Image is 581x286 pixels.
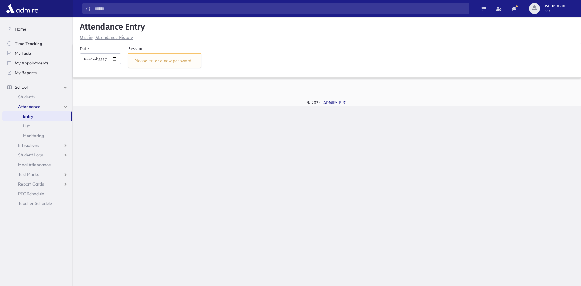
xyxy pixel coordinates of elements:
a: Test Marks [2,169,72,179]
a: Students [2,92,72,102]
label: Session [128,46,143,52]
span: School [15,84,28,90]
span: Time Tracking [15,41,42,46]
a: My Appointments [2,58,72,68]
span: List [23,123,30,129]
a: List [2,121,72,131]
span: Infractions [18,143,39,148]
span: My Tasks [15,51,32,56]
span: Test Marks [18,172,39,177]
input: Search [91,3,469,14]
span: Monitoring [23,133,44,138]
a: Teacher Schedule [2,199,72,208]
a: ADMIRE PRO [323,100,347,105]
span: Entry [23,113,33,119]
div: © 2025 - [82,100,571,106]
img: AdmirePro [5,2,40,15]
a: Monitoring [2,131,72,140]
a: Home [2,24,72,34]
span: Student Logs [18,152,43,158]
a: My Reports [2,68,72,77]
a: Meal Attendance [2,160,72,169]
a: Report Cards [2,179,72,189]
span: User [542,8,565,13]
a: Time Tracking [2,39,72,48]
span: Teacher Schedule [18,201,52,206]
a: Missing Attendance History [77,35,133,40]
a: My Tasks [2,48,72,58]
span: Attendance [18,104,41,109]
a: Infractions [2,140,72,150]
a: Attendance [2,102,72,111]
a: Entry [2,111,71,121]
span: Report Cards [18,181,44,187]
a: School [2,82,72,92]
span: My Appointments [15,60,48,66]
span: Meal Attendance [18,162,51,167]
span: msilberman [542,4,565,8]
span: Students [18,94,35,100]
span: PTC Schedule [18,191,44,196]
u: Missing Attendance History [80,35,133,40]
div: Please enter a new password [134,58,195,64]
label: Date [80,46,89,52]
span: My Reports [15,70,37,75]
a: Student Logs [2,150,72,160]
span: Home [15,26,26,32]
a: PTC Schedule [2,189,72,199]
h5: Attendance Entry [77,22,576,32]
